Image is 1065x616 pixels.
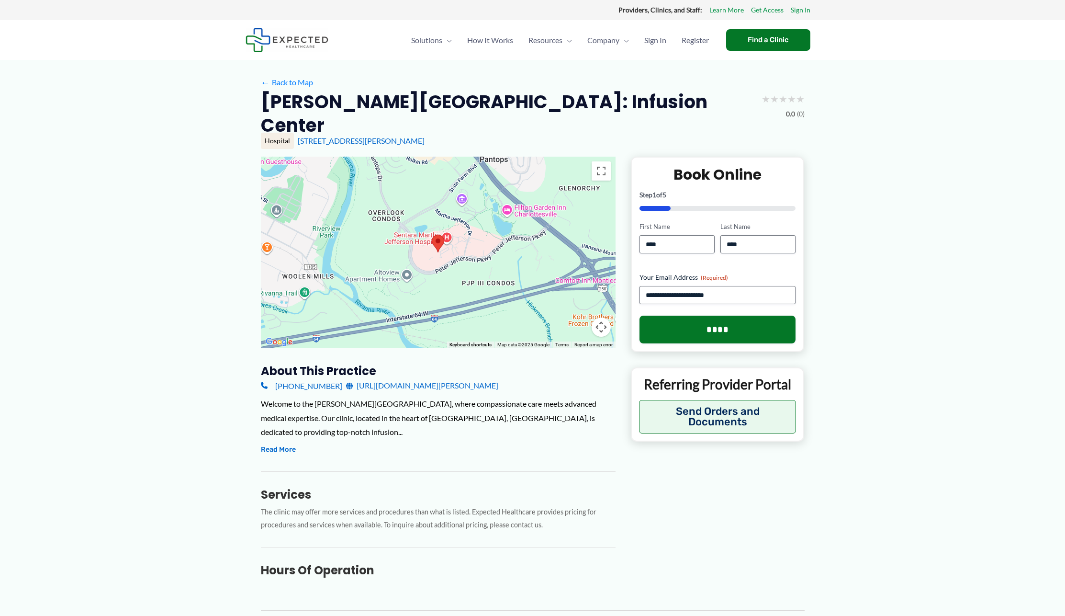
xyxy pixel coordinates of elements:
span: ★ [787,90,796,108]
span: Resources [528,23,562,57]
label: First Name [639,222,715,231]
button: Map camera controls [592,318,611,337]
p: The clinic may offer more services and procedures than what is listed. Expected Healthcare provid... [261,506,616,532]
span: 1 [652,191,656,199]
label: Last Name [720,222,796,231]
h3: Services [261,487,616,502]
a: Sign In [637,23,674,57]
h3: Hours of Operation [261,563,616,578]
h2: [PERSON_NAME][GEOGRAPHIC_DATA]: Infusion Center [261,90,754,137]
a: Report a map error [574,342,613,347]
span: Map data ©2025 Google [497,342,549,347]
span: How It Works [467,23,513,57]
a: ←Back to Map [261,75,313,90]
span: Menu Toggle [619,23,629,57]
span: ★ [779,90,787,108]
span: Solutions [411,23,442,57]
span: ★ [762,90,770,108]
span: Menu Toggle [442,23,452,57]
a: Terms (opens in new tab) [555,342,569,347]
span: Register [682,23,709,57]
a: Register [674,23,717,57]
a: How It Works [460,23,521,57]
a: CompanyMenu Toggle [580,23,637,57]
span: (Required) [701,274,728,281]
strong: Providers, Clinics, and Staff: [618,6,702,14]
span: Company [587,23,619,57]
h2: Book Online [639,165,796,184]
h3: About this practice [261,364,616,378]
nav: Primary Site Navigation [404,23,717,57]
img: Expected Healthcare Logo - side, dark font, small [246,28,328,52]
span: Menu Toggle [562,23,572,57]
label: Your Email Address [639,273,796,282]
button: Toggle fullscreen view [592,161,611,181]
a: Learn More [709,4,744,16]
a: Find a Clinic [726,29,810,51]
button: Keyboard shortcuts [449,342,492,348]
span: 5 [662,191,666,199]
a: ResourcesMenu Toggle [521,23,580,57]
button: Read More [261,444,296,456]
button: Send Orders and Documents [639,400,796,433]
div: Hospital [261,133,294,149]
span: ★ [770,90,779,108]
a: SolutionsMenu Toggle [404,23,460,57]
a: [STREET_ADDRESS][PERSON_NAME] [298,136,425,145]
img: Google [263,336,295,348]
p: Referring Provider Portal [639,376,796,393]
span: ★ [796,90,805,108]
span: (0) [797,108,805,120]
div: Welcome to the [PERSON_NAME][GEOGRAPHIC_DATA], where compassionate care meets advanced medical ex... [261,397,616,439]
a: Open this area in Google Maps (opens a new window) [263,336,295,348]
a: [PHONE_NUMBER] [261,378,342,393]
span: 0.0 [786,108,795,120]
p: Step of [639,192,796,198]
span: Sign In [644,23,666,57]
span: ← [261,78,270,87]
a: [URL][DOMAIN_NAME][PERSON_NAME] [346,378,498,393]
a: Get Access [751,4,784,16]
a: Sign In [791,4,810,16]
